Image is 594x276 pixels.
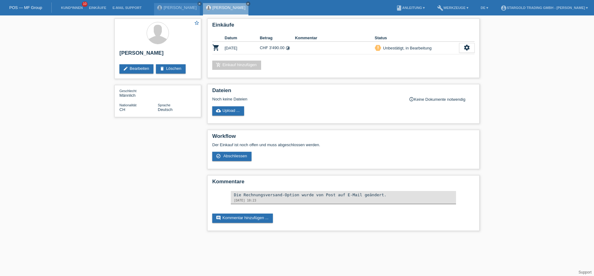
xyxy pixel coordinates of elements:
i: priority_high [376,45,380,50]
a: POS — MF Group [9,5,42,10]
div: [DATE] 10:23 [234,199,453,202]
a: bookAnleitung ▾ [393,6,428,10]
div: Die Rechnungsversand-Option wurde von Post auf E-Mail geändert. [234,193,453,197]
a: commentKommentar hinzufügen ... [212,214,273,223]
i: info_outline [409,97,414,102]
a: close [246,2,250,6]
i: close [247,2,250,5]
h2: Kommentare [212,179,475,188]
span: 10 [82,2,88,7]
i: book [396,5,402,11]
a: Einkäufe [86,6,109,10]
div: Männlich [119,88,158,98]
i: cloud_upload [216,108,221,113]
i: comment [216,215,221,220]
a: DE ▾ [478,6,491,10]
th: Status [375,34,459,42]
div: Unbestätigt, in Bearbeitung [381,45,432,51]
a: account_circleStargold Trading GmbH - [PERSON_NAME] ▾ [497,6,591,10]
a: E-Mail Support [110,6,145,10]
a: deleteLöschen [156,64,186,74]
h2: [PERSON_NAME] [119,50,196,59]
span: Abschliessen [223,154,247,158]
i: Fixe Raten (48 Raten) [286,46,290,50]
i: build [437,5,443,11]
span: Sprache [158,103,170,107]
i: check_circle_outline [216,154,221,159]
p: Der Einkauf ist noch offen und muss abgeschlossen werden. [212,142,475,147]
a: close [197,2,202,6]
i: settings [463,44,470,51]
i: edit [123,66,128,71]
span: Schweiz [119,107,125,112]
div: Keine Dokumente notwendig [409,97,475,102]
i: close [198,2,201,5]
span: Nationalität [119,103,136,107]
a: add_shopping_cartEinkauf hinzufügen [212,61,261,70]
a: star_border [194,20,200,27]
a: [PERSON_NAME] [213,5,246,10]
td: [DATE] [225,42,260,54]
i: delete [160,66,165,71]
h2: Workflow [212,133,475,142]
a: editBearbeiten [119,64,153,74]
h2: Dateien [212,87,475,97]
th: Betrag [260,34,295,42]
a: buildWerkzeuge ▾ [434,6,471,10]
i: account_circle [501,5,507,11]
div: Noch keine Dateien [212,97,401,101]
h2: Einkäufe [212,22,475,31]
span: Geschlecht [119,89,136,93]
a: Kund*innen [58,6,86,10]
i: star_border [194,20,200,26]
a: cloud_uploadUpload ... [212,106,244,116]
a: check_circle_outline Abschliessen [212,152,252,161]
span: Deutsch [158,107,173,112]
i: add_shopping_cart [216,62,221,67]
a: [PERSON_NAME] [164,5,197,10]
i: POSP00027527 [212,44,220,51]
td: CHF 3'490.00 [260,42,295,54]
a: Support [579,270,592,274]
th: Kommentar [295,34,375,42]
th: Datum [225,34,260,42]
